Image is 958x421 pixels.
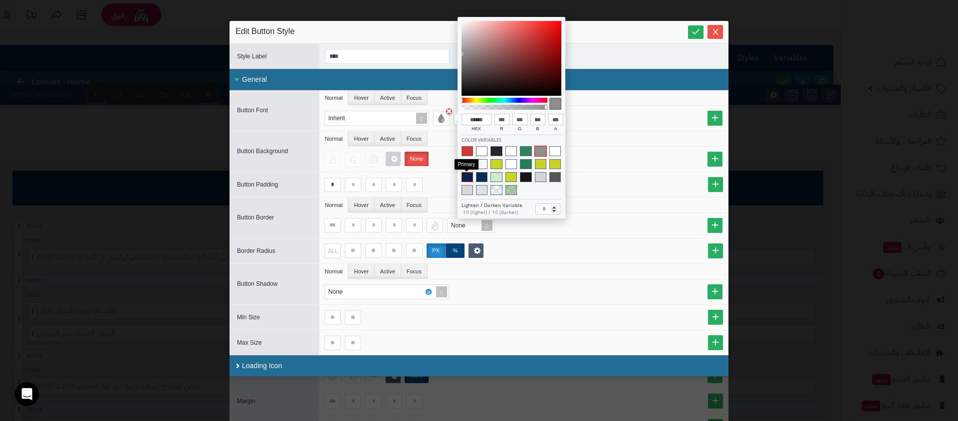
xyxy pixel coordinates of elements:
label: px [427,243,446,258]
li: Hover [348,90,374,105]
label: None [405,152,429,166]
span: Button Font [237,107,268,114]
li: Focus [401,131,428,146]
span: r [494,125,509,135]
span: b [530,125,545,135]
span: Min Size [237,314,260,321]
li: Normal [319,198,348,212]
span: Button Background [237,148,288,155]
div: Inherit [328,111,355,125]
span: g [512,125,527,135]
span: hex [462,125,491,135]
div: General [230,69,728,90]
span: a [548,125,563,135]
span: Style Label [237,53,266,60]
li: Active [375,198,401,212]
li: Active [375,90,401,105]
li: Focus [401,90,428,105]
label: % [446,243,465,258]
li: Hover [348,198,374,212]
li: Active [375,264,401,279]
span: Border Radius [237,247,275,254]
li: Normal [319,90,348,105]
li: Hover [348,131,374,146]
div: None [328,285,353,299]
div: Primary [455,159,479,170]
li: Normal [319,264,348,279]
div: Open Intercom Messenger [15,382,39,406]
li: Focus [401,198,428,212]
span: None [451,222,466,229]
span: Edit Button Style [236,26,294,38]
button: Close [708,25,723,39]
li: Normal [319,131,348,146]
span: Button Shadow [237,280,277,287]
li: Focus [401,264,428,279]
div: Loading Icon [230,355,728,377]
span: Button Border [237,214,274,221]
div: ALL [324,244,338,258]
span: Max Size [237,339,261,346]
span: Button Padding [237,181,278,188]
li: Active [375,131,401,146]
li: Hover [348,264,374,279]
